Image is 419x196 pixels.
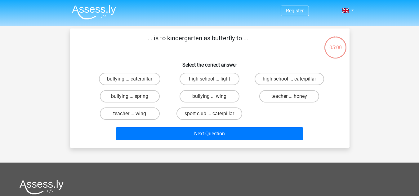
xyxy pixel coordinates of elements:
a: Register [286,8,304,14]
label: teacher ... honey [259,90,319,102]
img: Assessly logo [20,180,64,194]
button: Next Question [116,127,303,140]
label: sport club ... caterpillar [176,107,242,120]
label: high school ... light [180,73,239,85]
h6: Select the correct answer [80,57,340,68]
label: bullying ... caterpillar [99,73,160,85]
img: Assessly [72,5,116,20]
label: bullying ... spring [100,90,160,102]
label: teacher ... wing [100,107,160,120]
p: ... is to kindergarten as butterfly to ... [80,33,316,52]
label: high school ... caterpillar [255,73,324,85]
label: bullying ... wing [180,90,239,102]
div: 05:00 [324,36,347,51]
